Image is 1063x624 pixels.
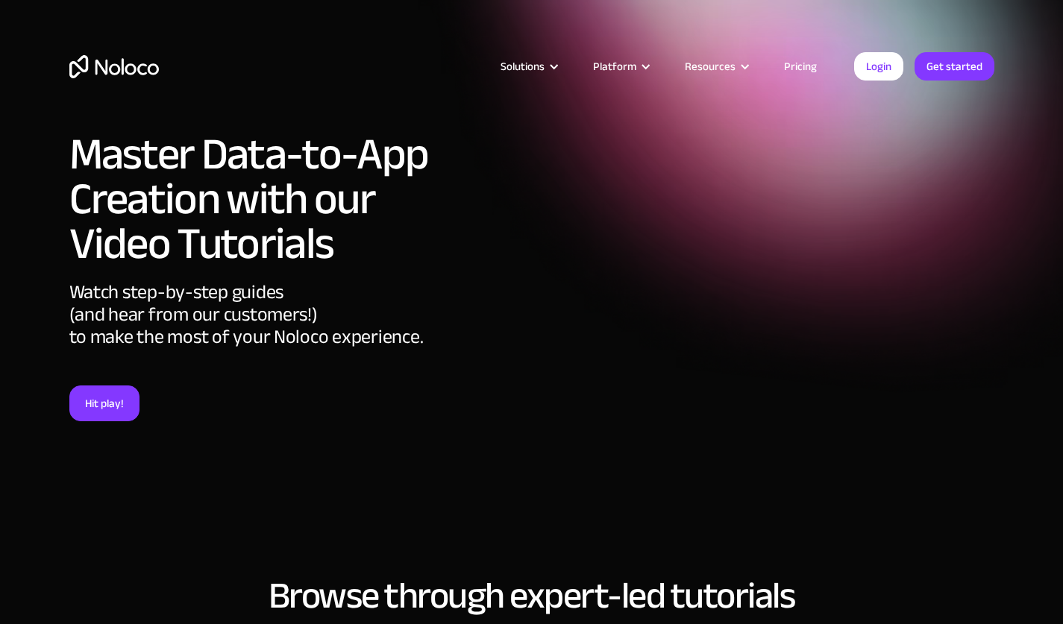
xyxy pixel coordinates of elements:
[593,57,636,76] div: Platform
[69,132,446,266] h1: Master Data-to-App Creation with our Video Tutorials
[69,281,446,385] div: Watch step-by-step guides (and hear from our customers!) to make the most of your Noloco experience.
[501,57,545,76] div: Solutions
[854,52,903,81] a: Login
[69,385,139,421] a: Hit play!
[69,576,994,616] h2: Browse through expert-led tutorials
[765,57,835,76] a: Pricing
[666,57,765,76] div: Resources
[685,57,736,76] div: Resources
[482,57,574,76] div: Solutions
[574,57,666,76] div: Platform
[69,55,159,78] a: home
[915,52,994,81] a: Get started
